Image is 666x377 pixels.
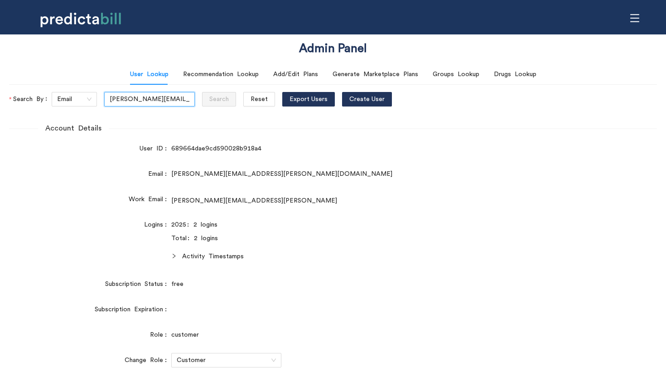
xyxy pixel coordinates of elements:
label: Subscription Status [105,277,171,291]
button: Search [202,92,236,106]
label: Search By [9,92,52,106]
div: [PERSON_NAME][EMAIL_ADDRESS][PERSON_NAME] [171,196,549,206]
div: [PERSON_NAME][EMAIL_ADDRESS][PERSON_NAME][DOMAIN_NAME] [171,169,549,179]
label: Subscription Expiration [95,302,171,317]
span: Activity Timestamps [182,251,549,261]
label: Email [148,167,171,181]
span: Create User [349,94,385,104]
button: Reset [243,92,275,106]
div: Recommendation Lookup [183,69,259,79]
label: Work Email [129,192,171,207]
span: menu [626,10,643,27]
span: Export Users [290,94,328,104]
label: Role [150,328,171,342]
span: Email [57,92,92,106]
label: User ID [140,141,171,156]
button: Export Users [282,92,335,106]
div: Add/Edit Plans [273,69,318,79]
div: Total: 2 logins [171,233,549,243]
div: 2025: 2 logins [171,220,549,230]
div: customer [171,330,549,340]
span: Account Details [38,123,109,134]
label: Change Role [125,353,171,367]
div: free [171,279,549,289]
div: Groups Lookup [433,69,479,79]
span: Customer [177,353,276,367]
div: User Lookup [130,69,169,79]
span: Reset [251,94,268,104]
div: 689664dae9cd590028b918a4 [171,144,549,154]
span: right [171,253,177,259]
label: Logins [144,217,171,232]
button: Create User [342,92,392,106]
div: Activity Timestamps [171,247,549,266]
div: Generate Marketplace Plans [333,69,418,79]
div: Drugs Lookup [494,69,536,79]
h1: Admin Panel [299,40,367,57]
